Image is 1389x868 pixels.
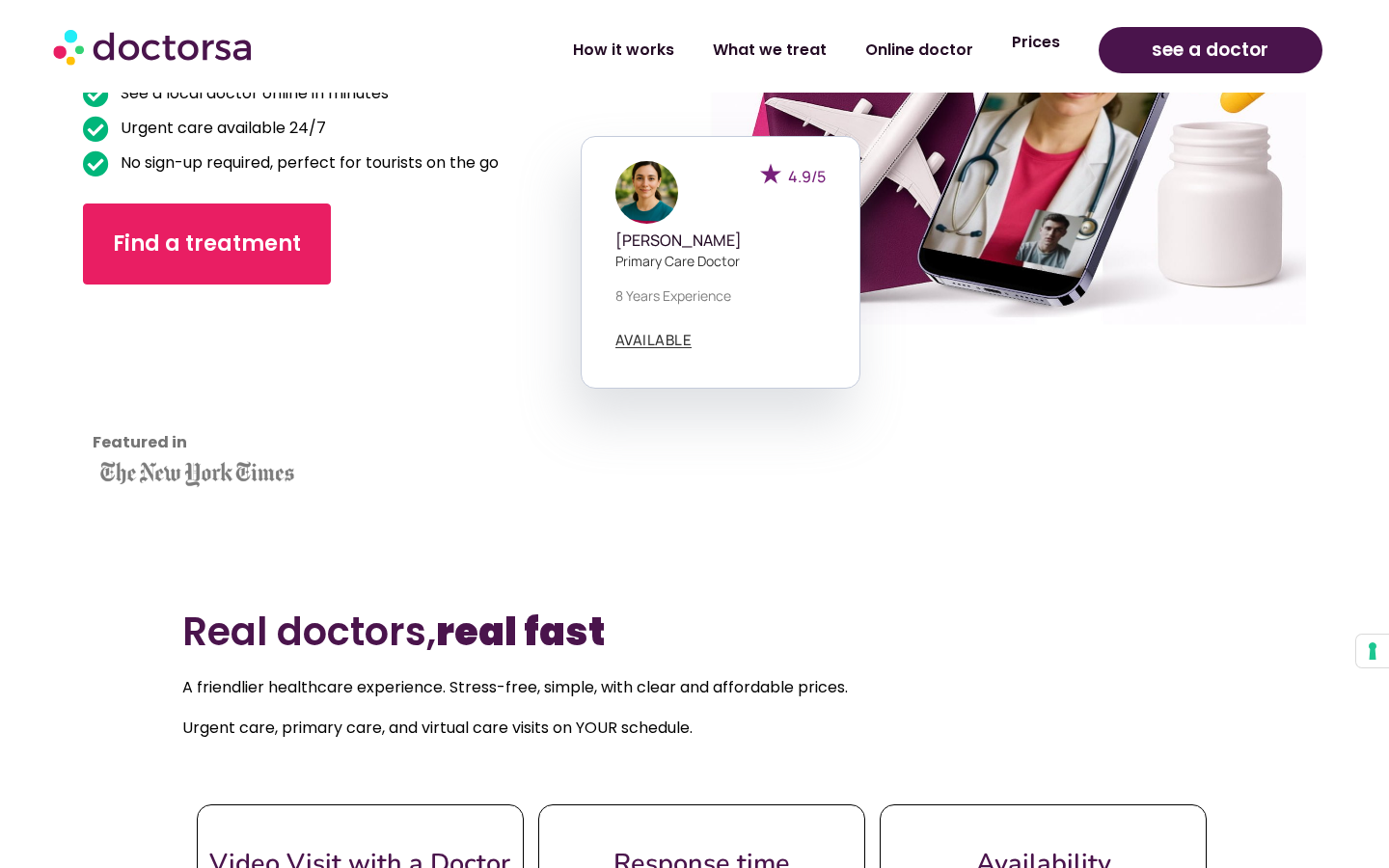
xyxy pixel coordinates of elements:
[993,20,1079,65] a: Prices
[116,80,389,107] span: See a local doctor online in minutes
[93,431,187,453] strong: Featured in
[182,715,1208,742] p: Urgent care, primary care, and virtual care visits on YOUR schedule.
[93,313,266,458] iframe: Customer reviews powered by Trustpilot
[83,203,331,285] a: Find a treatment
[615,251,826,271] p: Primary care doctor
[1356,635,1389,667] button: Your consent preferences for tracking technologies
[694,28,846,72] a: What we treat
[615,333,693,348] a: AVAILABLE
[436,605,605,659] b: real fast
[788,166,826,187] span: 4.9/5
[615,285,826,306] p: 8 years experience
[116,149,499,176] span: No sign-up required, perfect for tourists on the go
[182,674,1208,701] p: A friendlier healthcare experience. Stress-free, simple, with clear and affordable prices.
[846,28,993,72] a: Online doctor
[182,609,1208,655] h2: Real doctors,
[368,28,1078,72] nav: Menu
[615,231,826,250] h5: [PERSON_NAME]
[113,229,301,259] span: Find a treatment
[116,115,326,142] span: Urgent care available 24/7
[1099,27,1322,73] a: see a doctor
[1152,35,1268,66] span: see a doctor
[615,333,693,347] span: AVAILABLE
[554,28,694,72] a: How it works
